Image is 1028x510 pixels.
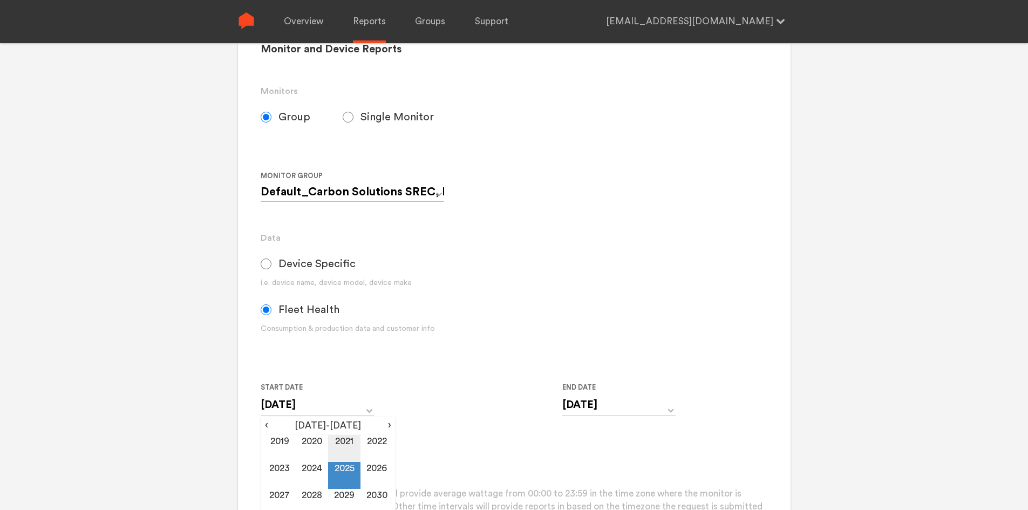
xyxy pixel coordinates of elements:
div: Consumption & production data and customer info [261,323,721,335]
input: Fleet Health [261,304,271,315]
span: ‹ [263,419,270,432]
div: i.e. device name, device model, device make [261,277,721,289]
td: 2019 [263,435,296,462]
span: Fleet Health [278,303,339,316]
span: Group [278,111,310,124]
label: Start Date [261,381,365,394]
td: 2021 [328,435,360,462]
label: End Date [562,381,667,394]
span: Single Monitor [360,111,434,124]
td: 2023 [263,462,296,489]
input: Single Monitor [343,112,353,123]
h3: Data [261,232,767,244]
h2: Monitor and Device Reports [261,43,767,56]
td: 2025 [328,462,360,489]
span: Device Specific [278,257,356,270]
th: [DATE]-[DATE] [270,419,386,434]
input: Device Specific [261,259,271,269]
img: Sense Logo [238,12,255,29]
label: Monitor Group [261,169,448,182]
td: 2020 [296,435,328,462]
h3: Monitors [261,85,767,98]
span: › [386,419,393,432]
td: 2026 [360,462,393,489]
td: 2022 [360,435,393,462]
input: Group [261,112,271,123]
td: 2024 [296,462,328,489]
